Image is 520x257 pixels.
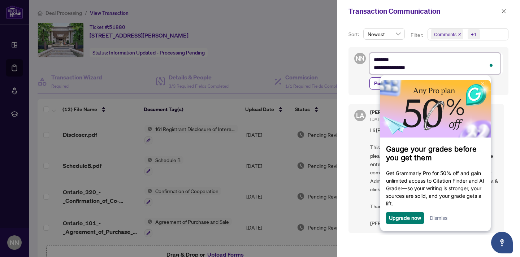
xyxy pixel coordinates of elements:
[501,9,506,14] span: close
[471,31,477,38] div: +1
[10,94,109,132] p: Get Grammarly Pro for 50% off and gain unlimited access to Citation Finder and AI Grader—so your ...
[370,126,498,227] span: Hi [PERSON_NAME], This checklist is currently still in draft status. May you please complete the ...
[491,232,513,253] button: Open asap
[370,117,403,122] span: [DATE], 01:33pm
[10,69,109,87] h3: Gauge your grades before you get them
[369,53,500,74] textarea: To enrich screen reader interactions, please activate Accessibility in Grammarly extension settings
[13,139,45,145] a: Upgrade now
[356,54,364,63] span: NN
[374,78,385,89] span: Post
[4,4,114,62] img: b691f0dbac2949fda2ab1b53a00960fb-306x160.png
[369,77,389,90] button: Post
[370,110,409,115] h5: [PERSON_NAME]
[105,6,108,10] img: close_x_white.png
[434,31,456,38] span: Comments
[348,6,499,17] div: Transaction Communication
[411,31,424,39] p: Filter:
[53,139,71,145] a: Dismiss
[348,30,360,38] p: Sort:
[431,29,463,39] span: Comments
[368,29,400,39] span: Newest
[356,110,364,121] span: LA
[458,32,461,36] span: close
